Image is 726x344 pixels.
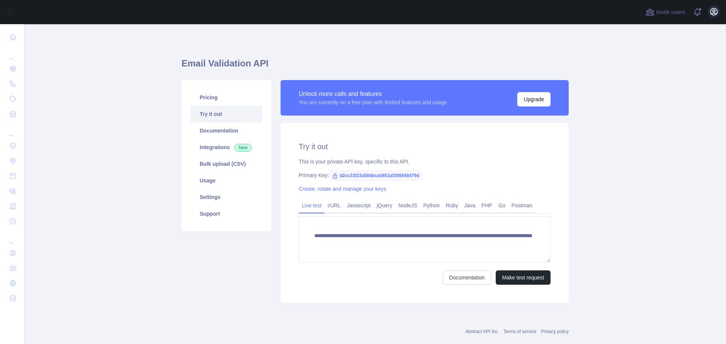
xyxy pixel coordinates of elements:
a: Privacy policy [541,329,569,334]
div: You are currently on a free plan with limited features and usage [299,99,447,106]
button: Invite users [644,6,687,18]
div: ... [6,230,18,245]
a: Documentation [191,122,262,139]
a: Javascript [344,199,374,211]
a: NodeJS [395,199,420,211]
a: Live test [299,199,324,211]
a: cURL [324,199,344,211]
a: Java [461,199,479,211]
div: This is your private API key, specific to this API. [299,158,551,165]
span: d2cc33f23a584bcab852af306948479d [329,170,422,181]
a: Integrations New [191,139,262,156]
a: Try it out [191,106,262,122]
div: Unlock more calls and features [299,89,447,99]
button: Make test request [496,270,551,285]
h2: Try it out [299,141,551,152]
a: Bulk upload (CSV) [191,156,262,172]
a: Abstract API Inc. [465,329,499,334]
div: Primary Key: [299,171,551,179]
a: Go [495,199,509,211]
a: PHP [478,199,495,211]
a: Support [191,205,262,222]
a: Create, rotate and manage your keys [299,186,386,192]
a: Pricing [191,89,262,106]
a: Terms of service [503,329,536,334]
a: Usage [191,172,262,189]
a: jQuery [374,199,395,211]
button: Upgrade [517,92,551,106]
a: Python [420,199,443,211]
span: Invite users [656,8,685,17]
span: New [234,144,252,151]
div: ... [6,122,18,137]
a: Documentation [443,270,491,285]
div: ... [6,45,18,60]
a: Postman [509,199,535,211]
a: Settings [191,189,262,205]
h1: Email Validation API [181,57,569,76]
a: Ruby [443,199,461,211]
